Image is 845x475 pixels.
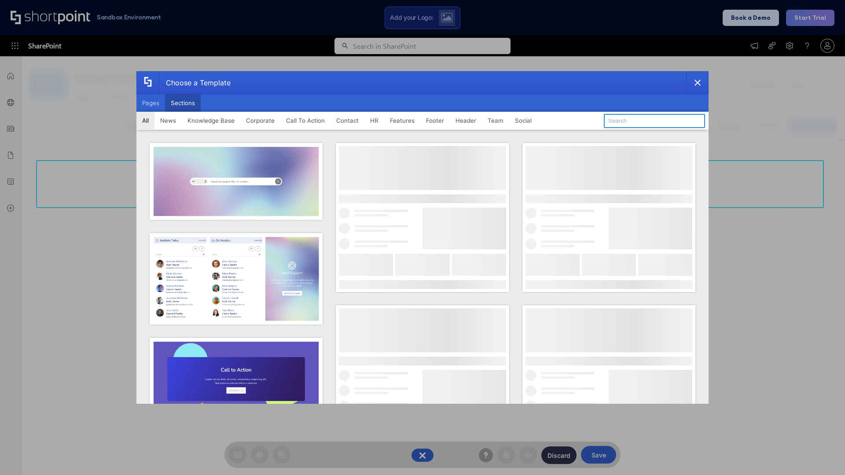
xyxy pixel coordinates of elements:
button: Pages [136,94,165,112]
button: HR [364,112,384,129]
button: Features [384,112,420,129]
button: Footer [420,112,450,129]
button: Social [509,112,537,129]
iframe: Chat Widget [801,433,845,475]
button: Call To Action [280,112,331,129]
button: Team [482,112,509,129]
button: News [154,112,182,129]
button: Knowledge Base [182,112,240,129]
button: All [136,112,154,129]
div: Choose a Template [159,72,231,94]
button: Sections [165,94,201,112]
button: Corporate [240,112,280,129]
button: Contact [331,112,364,129]
input: Search [604,114,705,128]
div: template selector [136,71,709,404]
button: Header [450,112,482,129]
